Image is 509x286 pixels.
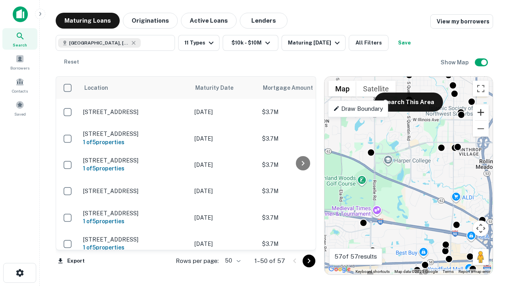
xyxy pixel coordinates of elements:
[2,51,37,73] a: Borrowers
[326,264,353,274] a: Open this area in Google Maps (opens a new window)
[375,93,443,112] button: Search This Area
[194,213,254,222] p: [DATE]
[83,210,187,217] p: [STREET_ADDRESS]
[349,35,389,51] button: All Filters
[176,256,219,266] p: Rows per page:
[262,160,342,169] p: $3.7M
[441,58,470,67] h6: Show Map
[83,217,187,226] h6: 1 of 5 properties
[194,108,254,116] p: [DATE]
[10,65,29,71] span: Borrowers
[2,97,37,119] a: Saved
[123,13,178,29] button: Originations
[14,111,26,117] span: Saved
[473,249,489,265] button: Drag Pegman onto the map to open Street View
[430,14,493,29] a: View my borrowers
[181,13,237,29] button: Active Loans
[56,255,87,267] button: Export
[83,164,187,173] h6: 1 of 5 properties
[394,269,438,274] span: Map data ©2025 Google
[262,240,342,248] p: $3.7M
[288,38,342,48] div: Maturing [DATE]
[240,13,288,29] button: Lenders
[59,54,84,70] button: Reset
[282,35,346,51] button: Maturing [DATE]
[83,157,187,164] p: [STREET_ADDRESS]
[56,13,120,29] button: Maturing Loans
[392,35,417,51] button: Save your search to get updates of matches that match your search criteria.
[473,121,489,137] button: Zoom out
[69,39,129,46] span: [GEOGRAPHIC_DATA], [GEOGRAPHIC_DATA]
[223,35,278,51] button: $10k - $10M
[356,269,390,274] button: Keyboard shortcuts
[262,134,342,143] p: $3.7M
[262,108,342,116] p: $3.7M
[178,35,220,51] button: 11 Types
[334,252,377,261] p: 57 of 57 results
[356,81,396,97] button: Show satellite imagery
[84,83,108,93] span: Location
[262,187,342,195] p: $3.7M
[12,88,28,94] span: Contacts
[262,213,342,222] p: $3.7M
[2,74,37,96] a: Contacts
[303,255,315,267] button: Go to next page
[443,269,454,274] a: Terms (opens in new tab)
[83,108,187,116] p: [STREET_ADDRESS]
[326,264,353,274] img: Google
[263,83,323,93] span: Mortgage Amount
[194,240,254,248] p: [DATE]
[458,269,490,274] a: Report a map error
[333,104,383,114] p: Draw Boundary
[83,187,187,195] p: [STREET_ADDRESS]
[324,77,493,274] div: 0 0
[83,243,187,252] h6: 1 of 5 properties
[13,42,27,48] span: Search
[83,138,187,147] h6: 1 of 5 properties
[254,256,285,266] p: 1–50 of 57
[13,6,28,22] img: capitalize-icon.png
[79,77,190,99] th: Location
[469,197,509,235] iframe: Chat Widget
[328,81,356,97] button: Show street map
[83,130,187,137] p: [STREET_ADDRESS]
[194,134,254,143] p: [DATE]
[2,28,37,50] a: Search
[258,77,346,99] th: Mortgage Amount
[222,255,242,267] div: 50
[473,104,489,120] button: Zoom in
[194,160,254,169] p: [DATE]
[190,77,258,99] th: Maturity Date
[473,81,489,97] button: Toggle fullscreen view
[194,187,254,195] p: [DATE]
[83,236,187,243] p: [STREET_ADDRESS]
[195,83,244,93] span: Maturity Date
